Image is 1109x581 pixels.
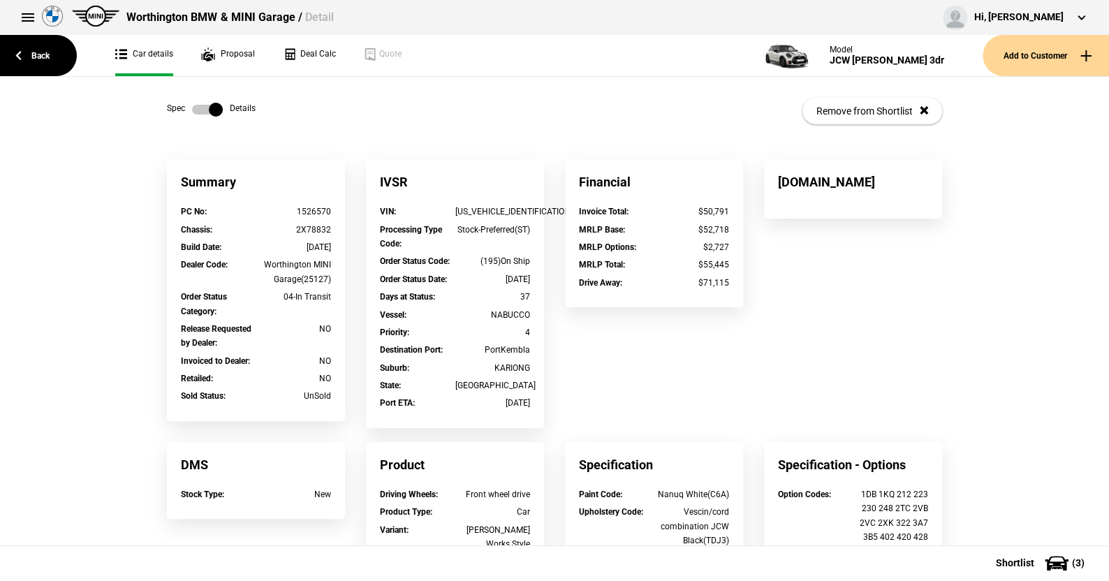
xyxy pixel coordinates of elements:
[380,363,409,373] strong: Suburb :
[181,374,213,383] strong: Retailed :
[283,35,336,76] a: Deal Calc
[380,274,447,284] strong: Order Status Date :
[455,396,531,410] div: [DATE]
[115,35,173,76] a: Car details
[778,490,831,499] strong: Option Codes :
[654,223,730,237] div: $52,718
[256,205,332,219] div: 1526570
[256,223,332,237] div: 2X78832
[996,558,1034,568] span: Shortlist
[256,487,332,501] div: New
[455,223,531,237] div: Stock-Preferred(ST)
[256,389,332,403] div: UnSold
[654,505,730,547] div: Vescin/cord combination JCW Black(TDJ3)
[380,381,401,390] strong: State :
[167,159,345,205] div: Summary
[565,442,743,487] div: Specification
[366,159,544,205] div: IVSR
[455,361,531,375] div: KARIONG
[380,525,409,535] strong: Variant :
[256,354,332,368] div: NO
[256,322,332,336] div: NO
[72,6,119,27] img: mini.png
[455,505,531,519] div: Car
[201,35,255,76] a: Proposal
[983,35,1109,76] button: Add to Customer
[565,159,743,205] div: Financial
[764,442,942,487] div: Specification - Options
[579,490,622,499] strong: Paint Code :
[256,240,332,254] div: [DATE]
[181,391,226,401] strong: Sold Status :
[764,159,942,205] div: [DOMAIN_NAME]
[380,225,442,249] strong: Processing Type Code :
[579,207,629,216] strong: Invoice Total :
[455,205,531,219] div: [US_VEHICLE_IDENTIFICATION_NUMBER]
[654,205,730,219] div: $50,791
[579,278,622,288] strong: Drive Away :
[366,442,544,487] div: Product
[181,242,221,252] strong: Build Date :
[579,260,625,270] strong: MRLP Total :
[974,10,1064,24] div: Hi, [PERSON_NAME]
[830,54,944,66] div: JCW [PERSON_NAME] 3dr
[654,276,730,290] div: $71,115
[181,324,251,348] strong: Release Requested by Dealer :
[256,372,332,385] div: NO
[380,310,406,320] strong: Vessel :
[579,242,636,252] strong: MRLP Options :
[654,258,730,272] div: $55,445
[380,398,415,408] strong: Port ETA :
[181,207,207,216] strong: PC No :
[181,490,224,499] strong: Stock Type :
[455,487,531,501] div: Front wheel drive
[380,507,432,517] strong: Product Type :
[181,225,212,235] strong: Chassis :
[304,10,333,24] span: Detail
[167,442,345,487] div: DMS
[455,378,531,392] div: [GEOGRAPHIC_DATA]
[455,272,531,286] div: [DATE]
[579,507,643,517] strong: Upholstery Code :
[256,258,332,286] div: Worthington MINI Garage(25127)
[380,207,396,216] strong: VIN :
[830,45,944,54] div: Model
[181,260,228,270] strong: Dealer Code :
[455,308,531,322] div: NABUCCO
[455,523,531,552] div: [PERSON_NAME] Works Style
[42,6,63,27] img: bmw.png
[802,98,942,124] button: Remove from Shortlist
[455,343,531,357] div: PortKembla
[380,292,435,302] strong: Days at Status :
[256,290,332,304] div: 04-In Transit
[181,292,227,316] strong: Order Status Category :
[380,490,438,499] strong: Driving Wheels :
[167,103,256,117] div: Spec Details
[455,290,531,304] div: 37
[380,328,409,337] strong: Priority :
[380,345,443,355] strong: Destination Port :
[380,256,450,266] strong: Order Status Code :
[455,325,531,339] div: 4
[975,545,1109,580] button: Shortlist(3)
[126,10,333,25] div: Worthington BMW & MINI Garage /
[181,356,250,366] strong: Invoiced to Dealer :
[654,487,730,501] div: Nanuq White(C6A)
[1072,558,1085,568] span: ( 3 )
[579,225,625,235] strong: MRLP Base :
[455,254,531,268] div: (195)On Ship
[654,240,730,254] div: $2,727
